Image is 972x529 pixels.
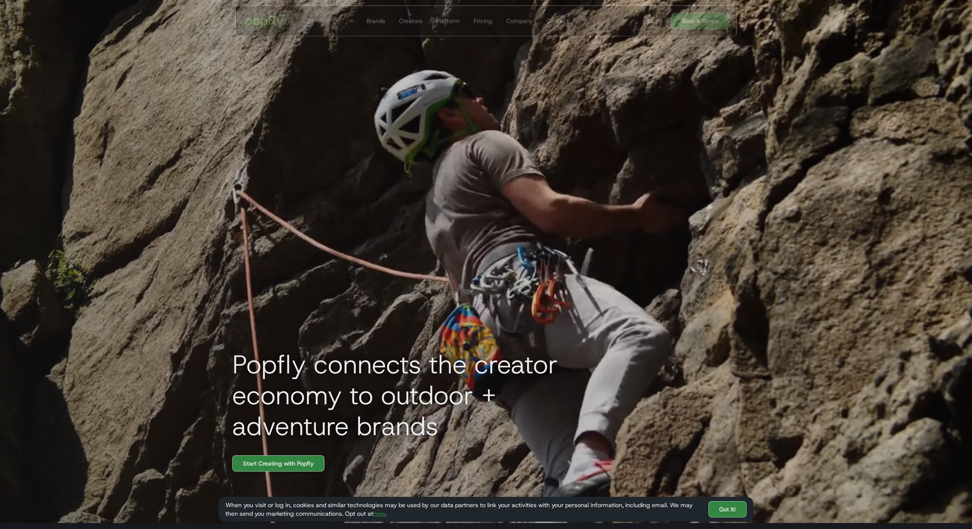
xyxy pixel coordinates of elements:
[225,349,611,442] h1: Popfly connects the creator economy to outdoor + adventure brands
[239,8,294,34] a: home
[225,501,702,518] div: When you visit or log in, cookies and similar technologies may be used by our data partners to li...
[232,455,324,472] a: Start Creating with Popfly
[373,510,385,517] a: here
[363,6,389,36] a: Brands
[644,17,666,25] a: Login
[470,6,496,36] a: Pricing
[399,17,423,25] div: Creators
[671,13,729,29] a: Book a Demo
[474,17,492,25] div: Pricing
[436,17,460,25] div: Platform
[366,17,385,25] div: Brands
[506,17,533,25] div: Company
[708,501,747,517] a: Got It!
[433,6,463,36] a: Platform
[543,6,572,36] a: Contact
[503,6,536,36] a: Company
[396,6,426,36] a: Creators
[648,17,663,25] div: Login
[546,17,569,25] div: Contact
